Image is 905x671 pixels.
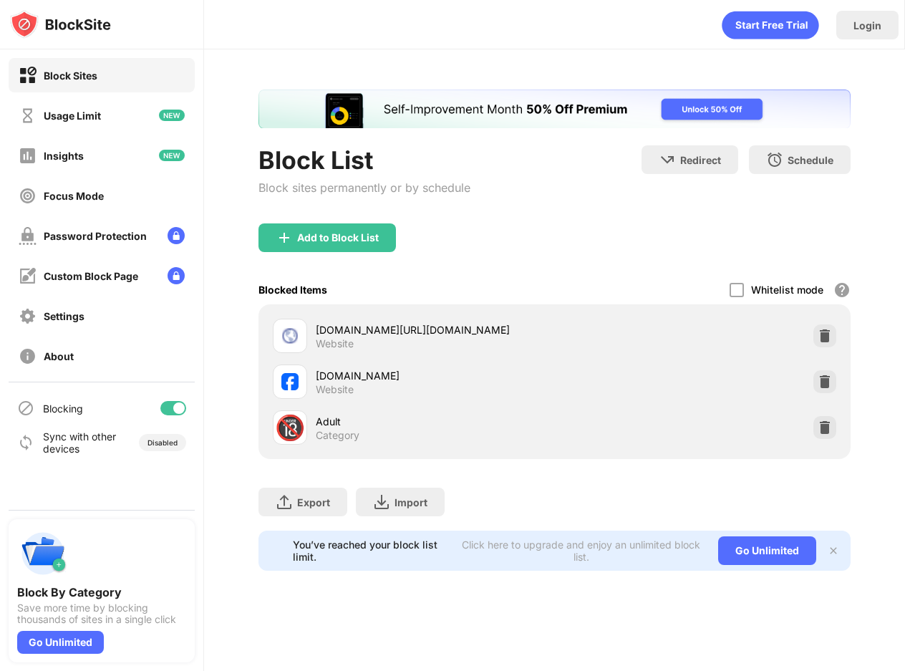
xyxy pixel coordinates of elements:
[19,107,37,125] img: time-usage-off.svg
[44,310,84,322] div: Settings
[168,227,185,244] img: lock-menu.svg
[751,284,823,296] div: Whitelist mode
[17,585,186,599] div: Block By Category
[316,429,359,442] div: Category
[44,350,74,362] div: About
[19,187,37,205] img: focus-off.svg
[10,10,111,39] img: logo-blocksite.svg
[159,150,185,161] img: new-icon.svg
[17,631,104,654] div: Go Unlimited
[293,539,452,563] div: You’ve reached your block list limit.
[17,528,69,579] img: push-categories.svg
[853,19,881,32] div: Login
[17,434,34,451] img: sync-icon.svg
[316,383,354,396] div: Website
[316,337,354,350] div: Website
[17,602,186,625] div: Save more time by blocking thousands of sites in a single click
[281,327,299,344] img: favicons
[258,145,470,175] div: Block List
[168,267,185,284] img: lock-menu.svg
[19,347,37,365] img: about-off.svg
[43,402,83,415] div: Blocking
[19,227,37,245] img: password-protection-off.svg
[159,110,185,121] img: new-icon.svg
[788,154,833,166] div: Schedule
[19,307,37,325] img: settings-off.svg
[17,400,34,417] img: blocking-icon.svg
[19,267,37,285] img: customize-block-page-off.svg
[44,270,138,282] div: Custom Block Page
[316,414,555,429] div: Adult
[147,438,178,447] div: Disabled
[828,545,839,556] img: x-button.svg
[395,496,427,508] div: Import
[316,368,555,383] div: [DOMAIN_NAME]
[44,110,101,122] div: Usage Limit
[316,322,555,337] div: [DOMAIN_NAME][URL][DOMAIN_NAME]
[718,536,816,565] div: Go Unlimited
[44,230,147,242] div: Password Protection
[44,69,97,82] div: Block Sites
[297,496,330,508] div: Export
[722,11,819,39] div: animation
[275,413,305,443] div: 🔞
[680,154,721,166] div: Redirect
[297,232,379,243] div: Add to Block List
[258,180,470,195] div: Block sites permanently or by schedule
[44,190,104,202] div: Focus Mode
[461,539,701,563] div: Click here to upgrade and enjoy an unlimited block list.
[258,90,851,128] iframe: Banner
[258,284,327,296] div: Blocked Items
[281,373,299,390] img: favicons
[19,147,37,165] img: insights-off.svg
[43,430,117,455] div: Sync with other devices
[44,150,84,162] div: Insights
[19,67,37,85] img: block-on.svg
